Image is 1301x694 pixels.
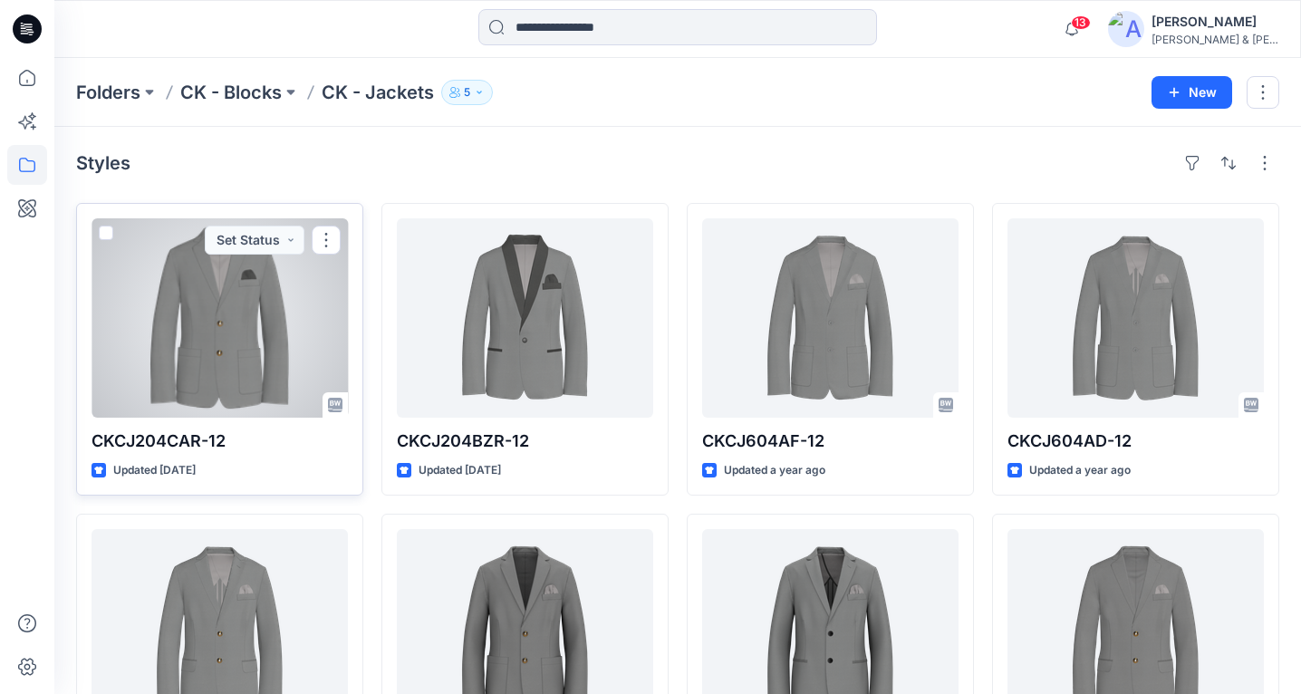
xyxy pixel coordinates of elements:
a: CKCJ604AF-12 [702,218,959,418]
p: Updated [DATE] [113,461,196,480]
a: CK - Blocks [180,80,282,105]
img: avatar [1108,11,1144,47]
p: CKCJ604AD-12 [1007,429,1264,454]
a: Folders [76,80,140,105]
p: Updated a year ago [1029,461,1131,480]
div: [PERSON_NAME] & [PERSON_NAME] [1152,33,1278,46]
button: New [1152,76,1232,109]
p: Updated [DATE] [419,461,501,480]
a: CKCJ604AD-12 [1007,218,1264,418]
a: CKCJ204CAR-12 [92,218,348,418]
h4: Styles [76,152,130,174]
p: Updated a year ago [724,461,825,480]
p: CKCJ204CAR-12 [92,429,348,454]
p: CKCJ204BZR-12 [397,429,653,454]
span: 13 [1071,15,1091,30]
p: 5 [464,82,470,102]
a: CKCJ204BZR-12 [397,218,653,418]
div: [PERSON_NAME] [1152,11,1278,33]
button: 5 [441,80,493,105]
p: CKCJ604AF-12 [702,429,959,454]
p: CK - Jackets [322,80,434,105]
